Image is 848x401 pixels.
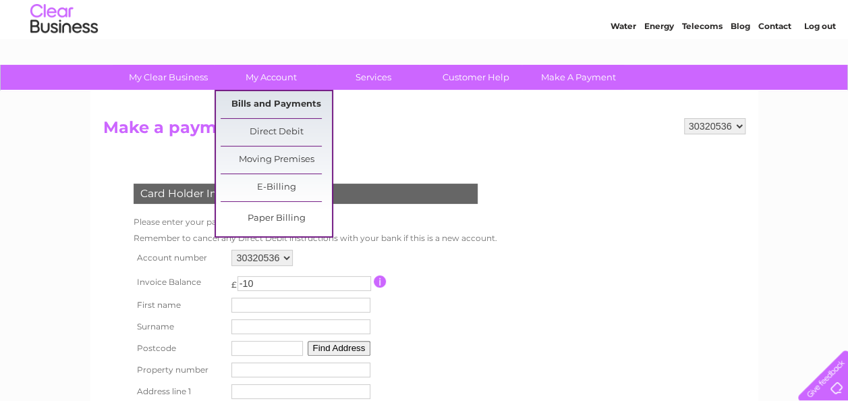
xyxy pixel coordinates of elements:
[308,341,371,356] button: Find Address
[221,174,332,201] a: E-Billing
[758,57,791,68] a: Contact
[221,146,332,173] a: Moving Premises
[130,246,229,269] th: Account number
[611,57,636,68] a: Water
[106,7,743,65] div: Clear Business is a trading name of Verastar Limited (registered in [GEOGRAPHIC_DATA] No. 3667643...
[731,57,750,68] a: Blog
[420,65,532,90] a: Customer Help
[130,338,229,359] th: Postcode
[30,35,98,76] img: logo.png
[113,65,224,90] a: My Clear Business
[134,184,478,204] div: Card Holder Information
[221,119,332,146] a: Direct Debit
[130,230,501,246] td: Remember to cancel any Direct Debit instructions with your bank if this is a new account.
[594,7,687,24] a: 0333 014 3131
[523,65,634,90] a: Make A Payment
[130,359,229,381] th: Property number
[374,275,387,288] input: Information
[318,65,429,90] a: Services
[644,57,674,68] a: Energy
[130,214,501,230] td: Please enter your payment card details below.
[682,57,723,68] a: Telecoms
[221,205,332,232] a: Paper Billing
[215,65,327,90] a: My Account
[130,294,229,316] th: First name
[130,269,229,294] th: Invoice Balance
[803,57,835,68] a: Log out
[103,118,745,144] h2: Make a payment
[221,91,332,118] a: Bills and Payments
[231,273,237,290] td: £
[130,316,229,338] th: Surname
